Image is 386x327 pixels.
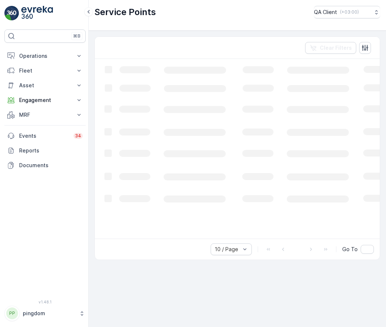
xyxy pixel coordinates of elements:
button: Clear Filters [305,42,356,54]
button: Operations [4,49,86,63]
p: Service Points [94,6,156,18]
span: Go To [342,246,358,253]
p: pingdom [23,310,75,317]
p: Documents [19,162,83,169]
p: Asset [19,82,71,89]
img: logo_light-DOdMpM7g.png [21,6,53,21]
a: Documents [4,158,86,173]
p: QA Client [314,8,337,16]
div: PP [6,307,18,319]
p: Clear Filters [320,44,352,52]
p: Engagement [19,96,71,104]
button: PPpingdom [4,306,86,321]
a: Events34 [4,129,86,143]
button: QA Client(+03:00) [314,6,380,18]
button: Engagement [4,93,86,108]
a: Reports [4,143,86,158]
button: Fleet [4,63,86,78]
p: Fleet [19,67,71,74]
p: Events [19,132,69,140]
img: logo [4,6,19,21]
p: MRF [19,111,71,119]
button: MRF [4,108,86,122]
p: ⌘B [73,33,81,39]
p: 34 [75,133,81,139]
span: v 1.48.1 [4,300,86,304]
p: Operations [19,52,71,60]
p: Reports [19,147,83,154]
p: ( +03:00 ) [340,9,359,15]
button: Asset [4,78,86,93]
